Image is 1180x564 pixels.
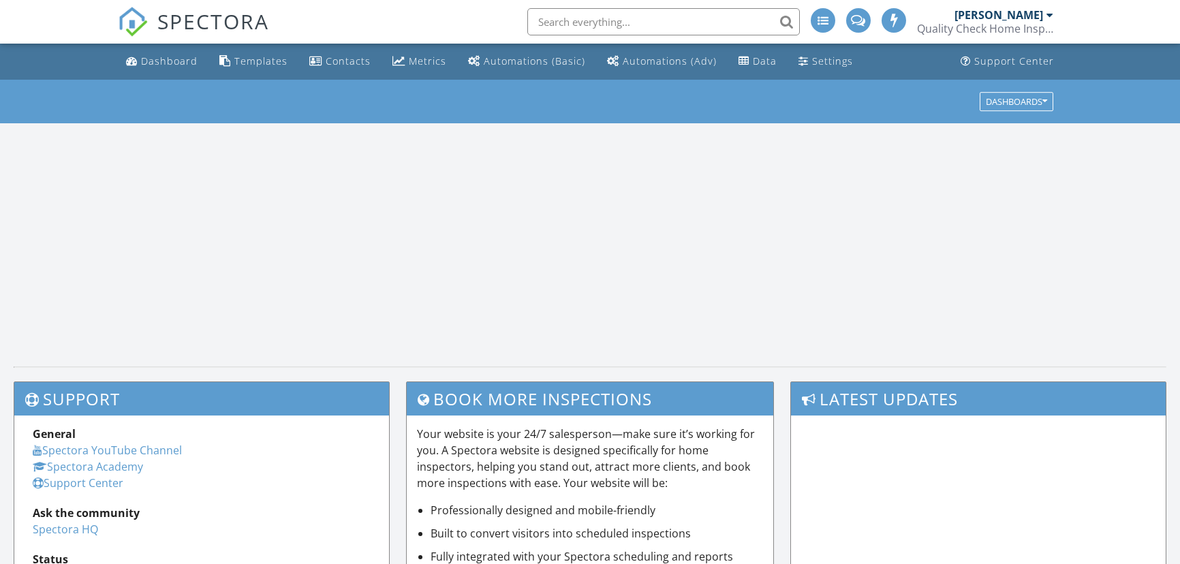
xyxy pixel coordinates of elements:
div: Metrics [409,54,446,67]
h3: Latest Updates [791,382,1166,416]
img: The Best Home Inspection Software - Spectora [118,7,148,37]
div: Ask the community [33,505,371,521]
a: Support Center [955,49,1059,74]
a: Automations (Advanced) [602,49,722,74]
a: Spectora YouTube Channel [33,443,182,458]
div: Data [753,54,777,67]
a: Spectora Academy [33,459,143,474]
div: Dashboard [141,54,198,67]
li: Built to convert visitors into scheduled inspections [431,525,763,542]
a: Automations (Basic) [463,49,591,74]
a: Settings [793,49,858,74]
a: Metrics [387,49,452,74]
a: Contacts [304,49,376,74]
div: Automations (Adv) [623,54,717,67]
h3: Support [14,382,389,416]
p: Your website is your 24/7 salesperson—make sure it’s working for you. A Spectora website is desig... [417,426,763,491]
button: Dashboards [980,92,1053,111]
a: Spectora HQ [33,522,98,537]
a: Data [733,49,782,74]
span: SPECTORA [157,7,269,35]
div: Dashboards [986,97,1047,106]
div: Automations (Basic) [484,54,585,67]
strong: General [33,426,76,441]
input: Search everything... [527,8,800,35]
div: Support Center [974,54,1054,67]
a: SPECTORA [118,18,269,47]
a: Templates [214,49,293,74]
div: Quality Check Home Inspection [917,22,1053,35]
a: Dashboard [121,49,203,74]
div: Settings [812,54,853,67]
div: [PERSON_NAME] [954,8,1043,22]
li: Professionally designed and mobile-friendly [431,502,763,518]
div: Templates [234,54,288,67]
h3: Book More Inspections [407,382,773,416]
a: Support Center [33,475,123,490]
div: Contacts [326,54,371,67]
